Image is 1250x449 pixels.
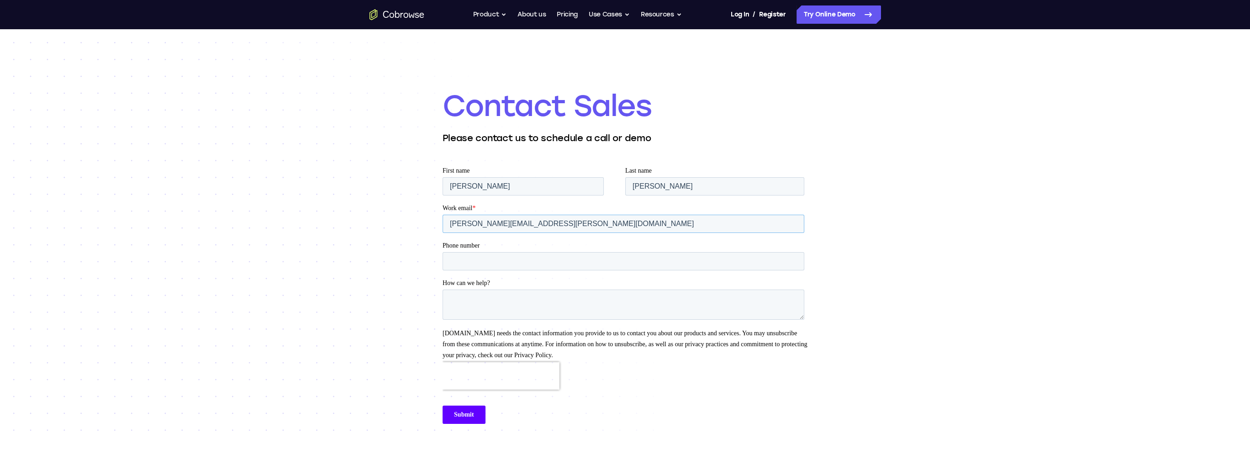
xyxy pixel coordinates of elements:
a: Pricing [557,5,578,24]
a: Go to the home page [369,9,424,20]
iframe: Form 0 [443,166,808,431]
span: / [753,9,755,20]
a: Register [759,5,786,24]
button: Resources [641,5,682,24]
a: About us [517,5,546,24]
a: Log In [731,5,749,24]
button: Use Cases [589,5,630,24]
button: Product [473,5,507,24]
a: Try Online Demo [796,5,881,24]
h1: Contact Sales [443,88,808,124]
p: Please contact us to schedule a call or demo [443,132,808,144]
